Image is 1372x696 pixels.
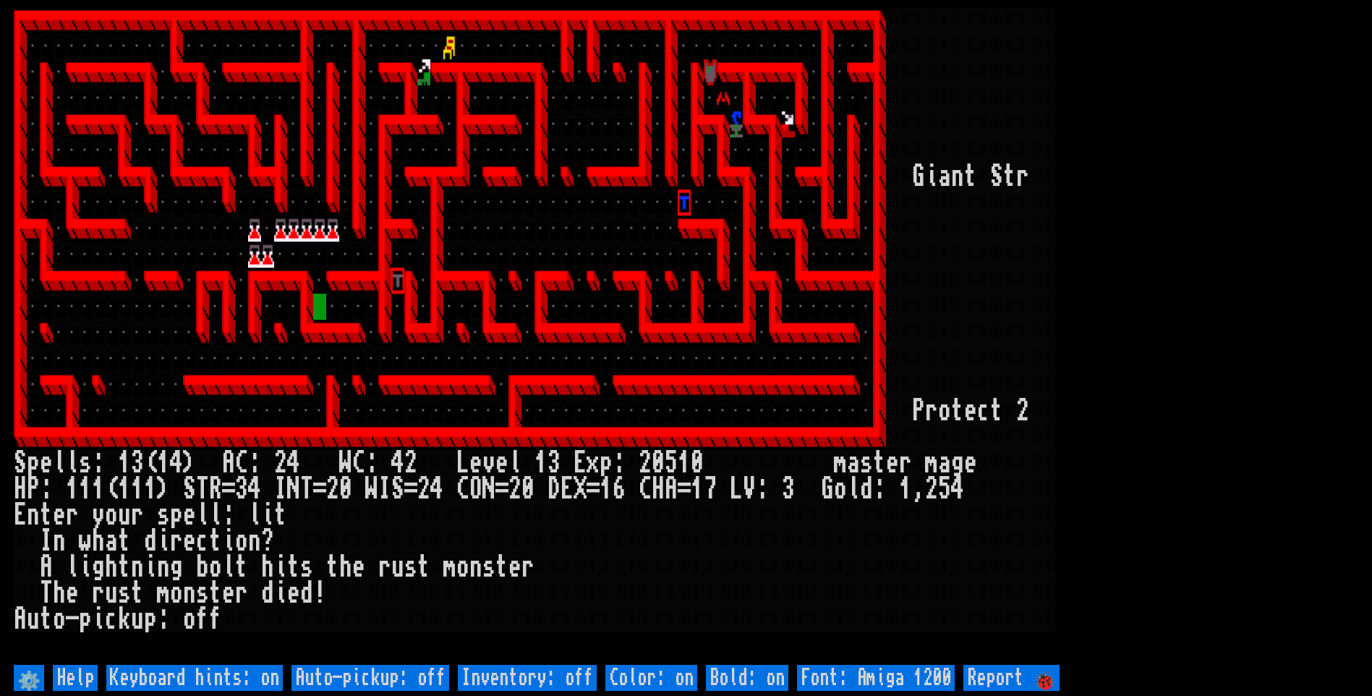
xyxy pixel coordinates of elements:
div: s [482,554,495,580]
div: R [209,476,222,502]
div: 2 [925,476,938,502]
div: : [756,476,769,502]
div: x [587,450,600,476]
div: d [300,580,313,606]
div: t [990,398,1003,424]
div: y [92,502,105,528]
div: V [743,476,756,502]
div: X [574,476,587,502]
input: Help [53,665,98,691]
div: 2 [417,476,430,502]
div: t [1003,164,1016,190]
div: u [118,502,131,528]
div: 4 [248,476,261,502]
div: : [157,606,170,632]
div: m [157,580,170,606]
div: e [40,450,53,476]
div: H [652,476,665,502]
div: t [118,554,131,580]
div: 4 [951,476,964,502]
div: t [40,502,53,528]
div: u [27,606,40,632]
div: s [404,554,417,580]
div: = [495,476,508,502]
div: r [92,580,105,606]
div: 2 [1016,398,1029,424]
div: P [27,476,40,502]
div: l [66,554,79,580]
div: i [261,502,274,528]
div: d [860,476,873,502]
div: 1 [66,476,79,502]
div: o [105,502,118,528]
div: o [53,606,66,632]
div: C [352,450,365,476]
div: l [508,450,521,476]
div: t [951,398,964,424]
div: o [209,554,222,580]
div: s [79,450,92,476]
div: r [925,398,938,424]
div: : [873,476,886,502]
div: 2 [274,450,287,476]
div: 2 [508,476,521,502]
input: ⚙️ [14,665,44,691]
div: w [79,528,92,554]
div: E [14,502,27,528]
div: b [196,554,209,580]
div: n [157,554,170,580]
div: e [508,554,521,580]
div: u [131,606,144,632]
div: t [209,580,222,606]
div: e [53,502,66,528]
div: D [547,476,561,502]
div: h [105,554,118,580]
div: E [574,450,587,476]
div: W [339,450,352,476]
div: 5 [665,450,678,476]
div: C [456,476,469,502]
div: 0 [339,476,352,502]
div: = [587,476,600,502]
div: e [183,528,196,554]
div: r [131,502,144,528]
div: 3 [547,450,561,476]
div: ) [157,476,170,502]
div: = [404,476,417,502]
div: ! [313,580,326,606]
div: t [274,502,287,528]
div: t [417,554,430,580]
div: c [196,528,209,554]
div: e [183,502,196,528]
div: r [378,554,391,580]
div: : [248,450,261,476]
div: E [561,476,574,502]
div: k [118,606,131,632]
div: g [92,554,105,580]
div: p [27,450,40,476]
div: W [365,476,378,502]
div: h [339,554,352,580]
div: a [105,528,118,554]
div: o [170,580,183,606]
div: n [951,164,964,190]
div: L [456,450,469,476]
div: 2 [404,450,417,476]
div: r [521,554,534,580]
div: p [170,502,183,528]
div: n [248,528,261,554]
input: Font: Amiga 1200 [797,665,955,691]
div: = [222,476,235,502]
div: m [443,554,456,580]
div: r [170,528,183,554]
div: n [469,554,482,580]
div: 2 [326,476,339,502]
div: d [261,580,274,606]
div: : [222,502,235,528]
div: t [326,554,339,580]
div: n [131,554,144,580]
div: : [92,450,105,476]
div: a [938,164,951,190]
div: e [222,580,235,606]
div: I [40,528,53,554]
